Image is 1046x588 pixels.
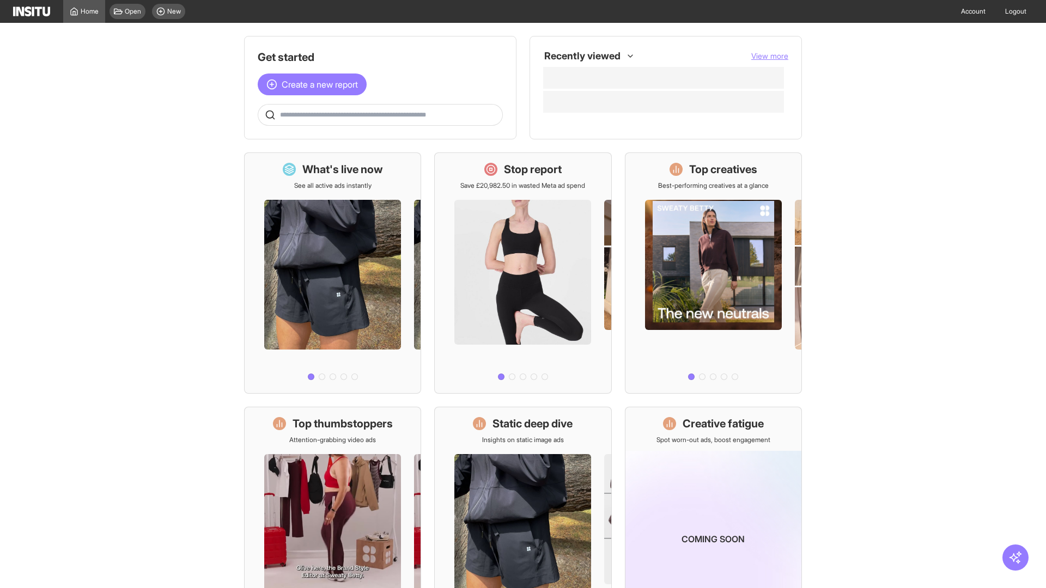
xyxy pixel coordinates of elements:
[751,51,788,60] span: View more
[658,181,769,190] p: Best-performing creatives at a glance
[289,436,376,444] p: Attention-grabbing video ads
[293,416,393,431] h1: Top thumbstoppers
[258,50,503,65] h1: Get started
[167,7,181,16] span: New
[482,436,564,444] p: Insights on static image ads
[13,7,50,16] img: Logo
[125,7,141,16] span: Open
[689,162,757,177] h1: Top creatives
[492,416,573,431] h1: Static deep dive
[294,181,372,190] p: See all active ads instantly
[282,78,358,91] span: Create a new report
[302,162,383,177] h1: What's live now
[258,73,367,95] button: Create a new report
[244,152,421,394] a: What's live nowSee all active ads instantly
[81,7,99,16] span: Home
[751,51,788,62] button: View more
[434,152,611,394] a: Stop reportSave £20,982.50 in wasted Meta ad spend
[460,181,585,190] p: Save £20,982.50 in wasted Meta ad spend
[504,162,562,177] h1: Stop report
[625,152,802,394] a: Top creativesBest-performing creatives at a glance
